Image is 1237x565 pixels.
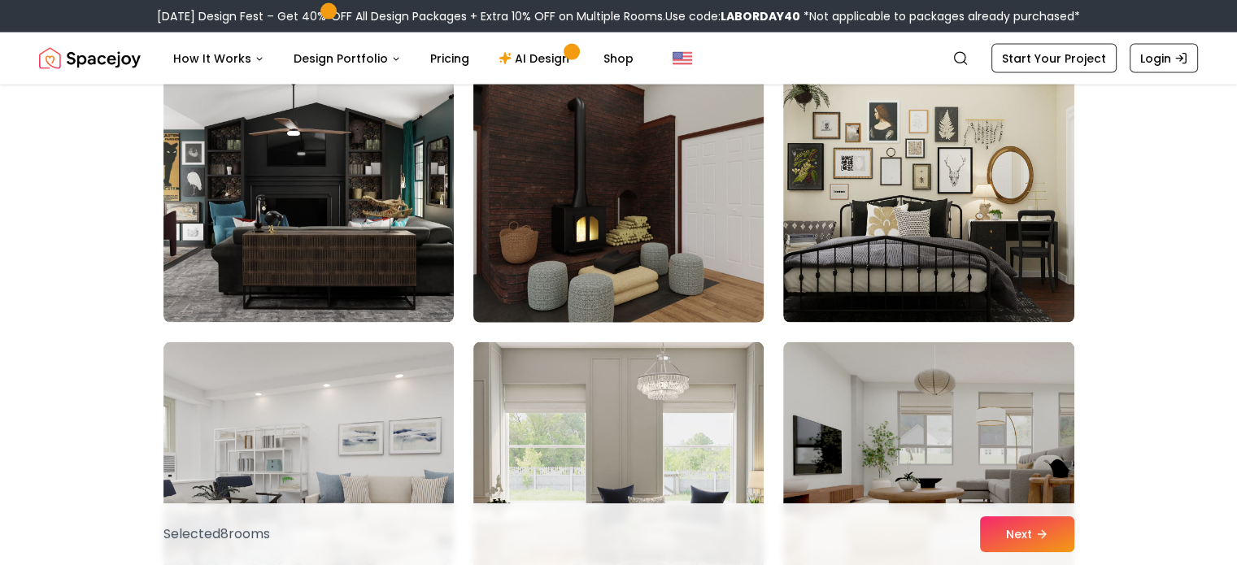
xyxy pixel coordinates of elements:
[163,63,454,323] img: Room room-37
[1130,44,1198,73] a: Login
[39,33,1198,85] nav: Global
[980,516,1074,552] button: Next
[39,42,141,75] a: Spacejoy
[281,42,414,75] button: Design Portfolio
[721,8,800,24] b: LABORDAY40
[39,42,141,75] img: Spacejoy Logo
[417,42,482,75] a: Pricing
[157,8,1080,24] div: [DATE] Design Fest – Get 40% OFF All Design Packages + Extra 10% OFF on Multiple Rooms.
[163,524,270,544] p: Selected 8 room s
[665,8,800,24] span: Use code:
[783,63,1074,323] img: Room room-39
[160,42,277,75] button: How It Works
[991,44,1117,73] a: Start Your Project
[590,42,647,75] a: Shop
[486,42,587,75] a: AI Design
[673,49,692,68] img: United States
[160,42,647,75] nav: Main
[466,56,771,329] img: Room room-38
[800,8,1080,24] span: *Not applicable to packages already purchased*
